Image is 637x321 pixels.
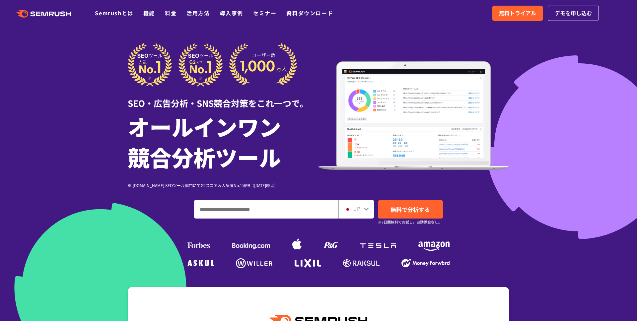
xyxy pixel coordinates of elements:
[555,9,592,18] span: デモを申し込む
[128,87,318,109] div: SEO・広告分析・SNS競合対策をこれ一つで。
[128,111,318,172] h1: オールインワン 競合分析ツール
[143,9,155,17] a: 機能
[378,200,443,219] a: 無料で分析する
[286,9,333,17] a: 資料ダウンロード
[492,6,543,21] a: 無料トライアル
[95,9,133,17] a: Semrushとは
[253,9,276,17] a: セミナー
[165,9,177,17] a: 料金
[354,205,360,213] span: JP
[378,219,442,225] small: ※7日間無料でお試し。自動課金なし。
[548,6,599,21] a: デモを申し込む
[128,182,318,188] div: ※ [DOMAIN_NAME] SEOツール部門にてG2スコア＆人気度No.1獲得（[DATE]時点）
[220,9,243,17] a: 導入事例
[186,9,210,17] a: 活用方法
[194,200,338,218] input: ドメイン、キーワードまたはURLを入力してください
[499,9,536,18] span: 無料トライアル
[390,205,430,214] span: 無料で分析する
